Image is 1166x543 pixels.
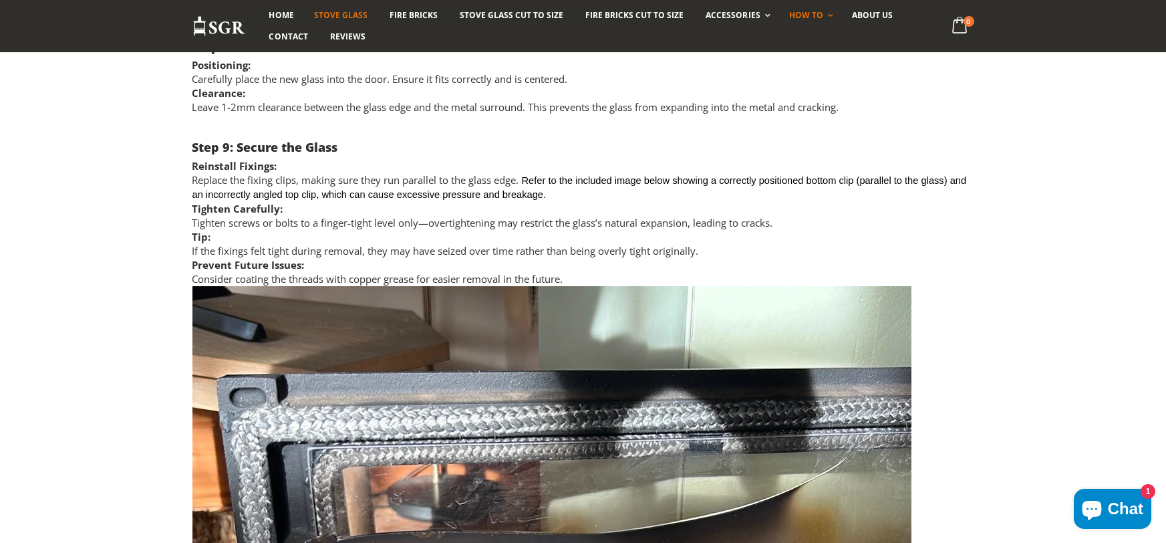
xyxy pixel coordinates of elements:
[320,26,376,47] a: Reviews
[192,86,974,114] li: Leave 1-2mm clearance between the glass edge and the metal surround. This prevents the glass from...
[304,5,378,26] a: Stove Glass
[259,5,304,26] a: Home
[192,15,246,37] img: Stove Glass Replacement
[852,9,893,21] span: About us
[964,16,974,27] span: 0
[192,175,970,201] span: Refer to the included image below showing a correctly positioned bottom clip (parallel to the gla...
[192,39,367,55] b: Step 8: Install the New Glass
[269,9,294,21] span: Home
[946,13,974,39] a: 0
[259,26,318,47] a: Contact
[192,58,974,86] li: Carefully place the new glass into the door. Ensure it fits correctly and is centered.
[192,159,974,202] li: Replace the fixing clips, making sure they run parallel to the glass edge.
[192,258,305,271] b: Prevent Future Issues:
[192,230,211,243] b: Tip:
[192,202,283,215] b: Tighten Carefully:
[192,202,974,230] li: Tighten screws or bolts to a finger-tight level only—overtightening may restrict the glass’s natu...
[192,86,246,100] b: Clearance:
[192,258,974,286] li: Consider coating the threads with copper grease for easier removal in the future.
[330,31,366,42] span: Reviews
[779,5,840,26] a: How To
[192,139,338,155] b: Step 9: Secure the Glass
[585,9,684,21] span: Fire Bricks Cut To Size
[314,9,368,21] span: Stove Glass
[380,5,448,26] a: Fire Bricks
[575,5,694,26] a: Fire Bricks Cut To Size
[192,58,251,72] b: Positioning:
[1070,489,1155,532] inbox-online-store-chat: Shopify online store chat
[450,5,573,26] a: Stove Glass Cut To Size
[192,230,974,258] li: If the fixings felt tight during removal, they may have seized over time rather than being overly...
[390,9,438,21] span: Fire Bricks
[789,9,823,21] span: How To
[192,159,277,173] b: Reinstall Fixings:
[842,5,903,26] a: About us
[696,5,776,26] a: Accessories
[269,31,308,42] span: Contact
[706,9,760,21] span: Accessories
[460,9,563,21] span: Stove Glass Cut To Size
